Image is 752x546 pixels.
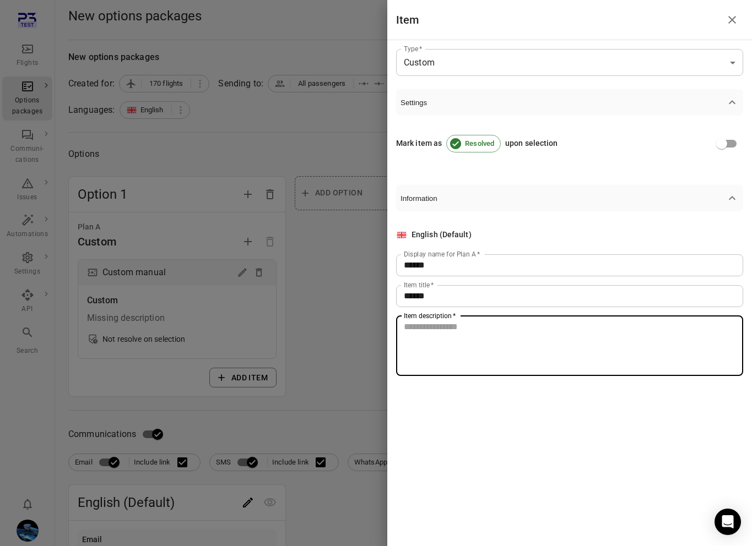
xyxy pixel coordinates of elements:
[396,11,419,29] h1: Item
[715,509,741,535] div: Open Intercom Messenger
[721,9,743,31] button: Close drawer
[396,135,558,152] div: Mark item as upon selection
[404,249,480,259] label: Display name for Plan A
[404,56,726,69] span: Custom
[396,116,743,172] div: Settings
[459,138,500,149] span: Resolved
[396,89,743,116] button: Settings
[404,280,434,290] label: Item title
[404,311,456,320] label: Item description
[412,229,472,241] div: English (Default)
[396,211,743,394] div: Settings
[401,194,726,203] span: Information
[396,185,743,211] button: Information
[401,99,726,107] span: Settings
[711,133,732,154] span: Mark item as Resolved on selection
[404,44,423,53] label: Type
